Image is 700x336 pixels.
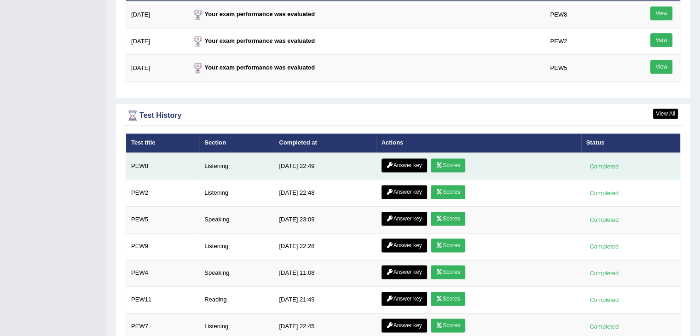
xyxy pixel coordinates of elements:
[431,158,465,172] a: Scores
[126,133,200,153] th: Test title
[431,185,465,199] a: Scores
[586,295,622,305] div: Completed
[382,212,427,226] a: Answer key
[586,215,622,225] div: Completed
[545,55,625,81] td: PEW5
[274,133,376,153] th: Completed at
[199,133,274,153] th: Section
[126,206,200,233] td: PEW5
[586,188,622,198] div: Completed
[376,133,581,153] th: Actions
[274,180,376,206] td: [DATE] 22:48
[653,109,678,119] a: View All
[126,1,186,28] td: [DATE]
[274,153,376,180] td: [DATE] 22:49
[581,133,680,153] th: Status
[126,260,200,286] td: PEW4
[126,286,200,313] td: PEW11
[126,28,186,55] td: [DATE]
[586,322,622,331] div: Completed
[586,242,622,251] div: Completed
[382,238,427,252] a: Answer key
[191,64,315,71] strong: Your exam performance was evaluated
[650,33,672,47] a: View
[126,153,200,180] td: PEW8
[126,55,186,81] td: [DATE]
[586,162,622,171] div: Completed
[431,212,465,226] a: Scores
[126,180,200,206] td: PEW2
[382,265,427,279] a: Answer key
[586,268,622,278] div: Completed
[382,319,427,332] a: Answer key
[199,153,274,180] td: Listening
[274,233,376,260] td: [DATE] 22:28
[199,286,274,313] td: Reading
[545,28,625,55] td: PEW2
[199,206,274,233] td: Speaking
[199,233,274,260] td: Listening
[431,292,465,306] a: Scores
[650,60,672,74] a: View
[126,109,680,122] div: Test History
[382,185,427,199] a: Answer key
[431,238,465,252] a: Scores
[274,260,376,286] td: [DATE] 11:08
[274,206,376,233] td: [DATE] 23:09
[191,11,315,17] strong: Your exam performance was evaluated
[126,233,200,260] td: PEW9
[274,286,376,313] td: [DATE] 21:49
[431,265,465,279] a: Scores
[191,37,315,44] strong: Your exam performance was evaluated
[545,1,625,28] td: PEW8
[431,319,465,332] a: Scores
[199,260,274,286] td: Speaking
[199,180,274,206] td: Listening
[650,6,672,20] a: View
[382,158,427,172] a: Answer key
[382,292,427,306] a: Answer key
